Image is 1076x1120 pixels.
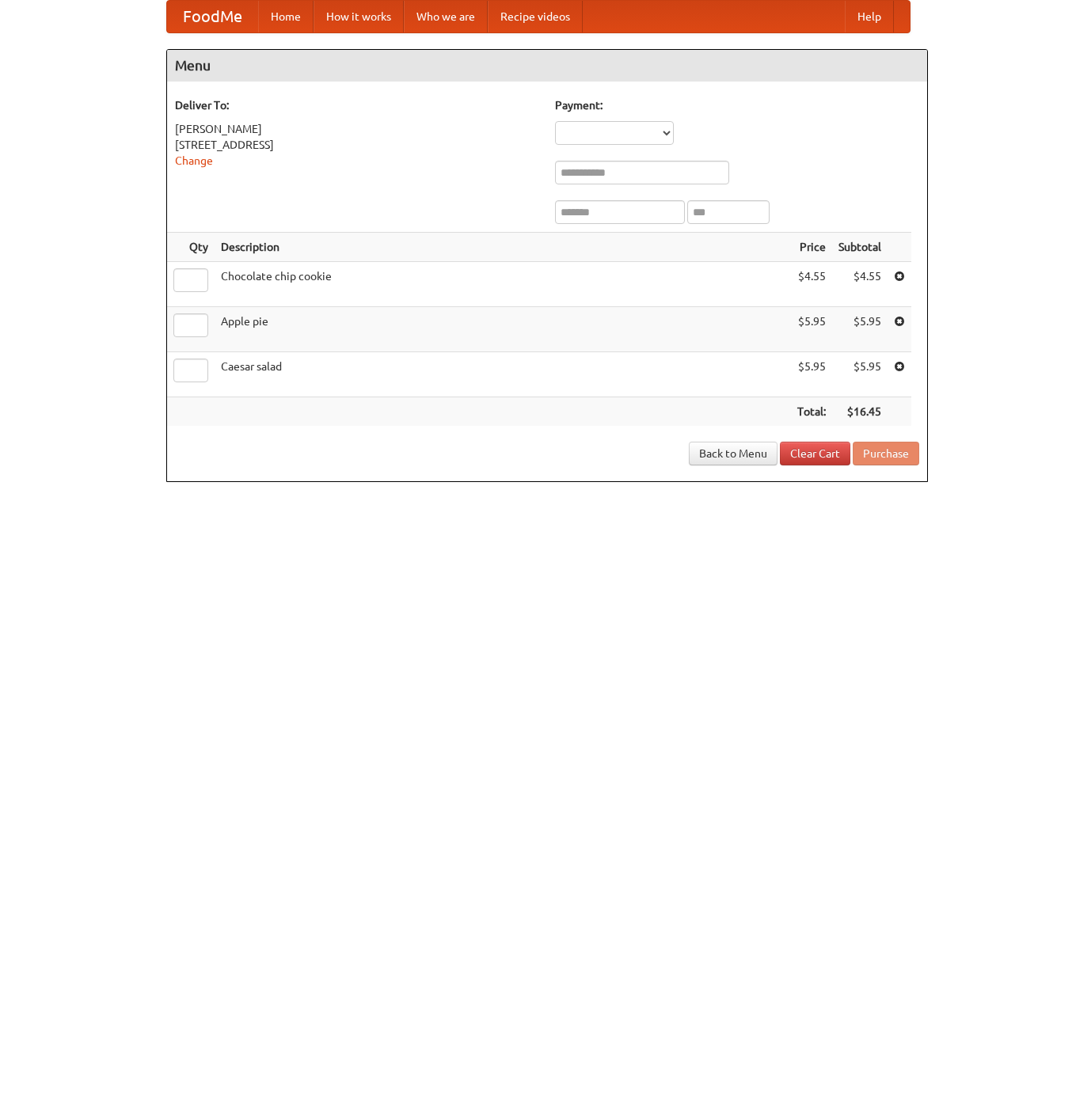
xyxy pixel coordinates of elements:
[791,352,832,397] td: $5.95
[791,233,832,262] th: Price
[167,233,215,262] th: Qty
[791,262,832,307] td: $4.55
[791,397,832,427] th: Total:
[314,1,404,32] a: How it works
[555,97,919,113] h5: Payment:
[488,1,583,32] a: Recipe videos
[175,137,539,153] div: [STREET_ADDRESS]
[258,1,314,32] a: Home
[175,121,539,137] div: [PERSON_NAME]
[845,1,894,32] a: Help
[215,307,791,352] td: Apple pie
[853,442,919,465] button: Purchase
[791,307,832,352] td: $5.95
[175,154,213,167] a: Change
[832,397,888,427] th: $16.45
[832,233,888,262] th: Subtotal
[167,1,258,32] a: FoodMe
[175,97,539,113] h5: Deliver To:
[215,352,791,397] td: Caesar salad
[832,352,888,397] td: $5.95
[780,442,850,465] a: Clear Cart
[215,262,791,307] td: Chocolate chip cookie
[404,1,488,32] a: Who we are
[832,307,888,352] td: $5.95
[167,50,927,82] h4: Menu
[215,233,791,262] th: Description
[832,262,888,307] td: $4.55
[689,442,778,465] a: Back to Menu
